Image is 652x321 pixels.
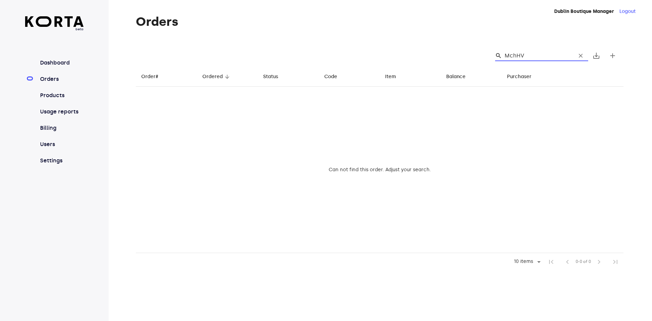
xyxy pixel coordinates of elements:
[141,73,167,81] span: Order#
[39,124,84,132] a: Billing
[39,140,84,148] a: Users
[25,16,84,32] a: beta
[512,259,535,265] div: 10 items
[39,75,84,83] a: Orders
[39,157,84,165] a: Settings
[39,91,84,100] a: Products
[592,52,600,60] span: save_alt
[202,73,232,81] span: Ordered
[446,73,466,81] div: Balance
[39,59,84,67] a: Dashboard
[559,254,576,270] span: Previous Page
[324,73,337,81] div: Code
[136,15,623,29] h1: Orders
[385,73,396,81] div: Item
[573,48,588,63] button: Clear Search
[619,8,636,15] button: Logout
[554,8,614,14] strong: Dublin Boutique Manager
[141,73,158,81] div: Order#
[607,254,623,270] span: Last Page
[324,73,346,81] span: Code
[39,108,84,116] a: Usage reports
[505,50,570,61] input: Search
[588,48,604,64] button: Export
[609,52,617,60] span: add
[263,73,278,81] div: Status
[591,254,607,270] span: Next Page
[202,73,223,81] div: Ordered
[385,73,405,81] span: Item
[25,16,84,27] img: Korta
[507,73,540,81] span: Purchaser
[604,48,621,64] button: Create new gift card
[224,74,230,80] span: arrow_downward
[577,52,584,59] span: clear
[263,73,287,81] span: Status
[509,257,543,267] div: 10 items
[507,73,531,81] div: Purchaser
[576,258,591,265] span: 0-0 of 0
[446,73,474,81] span: Balance
[543,254,559,270] span: First Page
[25,27,84,32] span: beta
[136,87,623,253] td: Can not find this order. Adjust your search.
[495,52,502,59] span: Search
